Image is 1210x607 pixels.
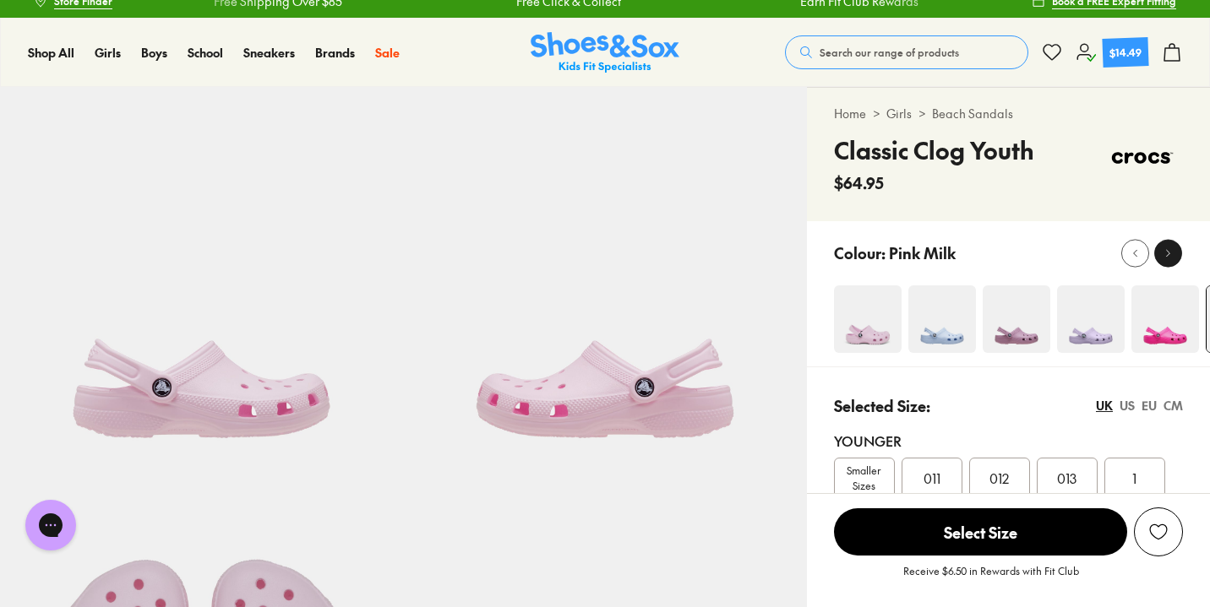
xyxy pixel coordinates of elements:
a: Sneakers [243,44,295,62]
a: Sale [375,44,400,62]
span: Sale [375,44,400,61]
a: Boys [141,44,167,62]
a: Brands [315,44,355,62]
span: Select Size [834,508,1127,556]
div: CM [1164,397,1183,415]
a: Shoes & Sox [531,32,679,73]
a: School [188,44,223,62]
span: Sneakers [243,44,295,61]
div: US [1120,397,1135,415]
img: 4-538788_1 [983,285,1050,353]
img: 4-527493_1 [908,285,976,353]
button: Add to wishlist [1134,507,1183,556]
div: EU [1142,397,1157,415]
a: Shop All [28,44,74,62]
a: Girls [95,44,121,62]
span: $64.95 [834,171,884,194]
span: 013 [1057,468,1076,488]
span: 012 [989,468,1009,488]
iframe: Gorgias live chat messenger [17,494,84,556]
div: > > [834,105,1183,122]
div: $14.49 [1109,44,1142,60]
p: Receive $6.50 in Rewards with Fit Club [903,563,1079,593]
button: Search our range of products [785,35,1028,69]
img: 4-464490_1 [834,285,902,353]
span: Girls [95,44,121,61]
p: Colour: [834,241,886,264]
img: 4-502830_1 [1131,285,1199,353]
span: Boys [141,44,167,61]
a: Home [834,105,866,122]
div: UK [1096,397,1113,415]
img: 5-553270_1 [403,87,806,490]
span: 1 [1132,468,1136,488]
h4: Classic Clog Youth [834,133,1034,168]
span: School [188,44,223,61]
button: Select Size [834,507,1127,556]
img: SNS_Logo_Responsive.svg [531,32,679,73]
span: Shop All [28,44,74,61]
span: 011 [924,468,940,488]
span: Brands [315,44,355,61]
p: Selected Size: [834,394,930,417]
span: Search our range of products [820,45,959,60]
a: Girls [886,105,912,122]
div: Younger [834,431,1183,451]
a: Beach Sandals [932,105,1013,122]
img: Vendor logo [1102,133,1183,183]
p: Pink Milk [889,241,956,264]
a: $14.49 [1076,38,1148,67]
img: 4-495048_1 [1057,285,1125,353]
span: Smaller Sizes [835,463,894,493]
